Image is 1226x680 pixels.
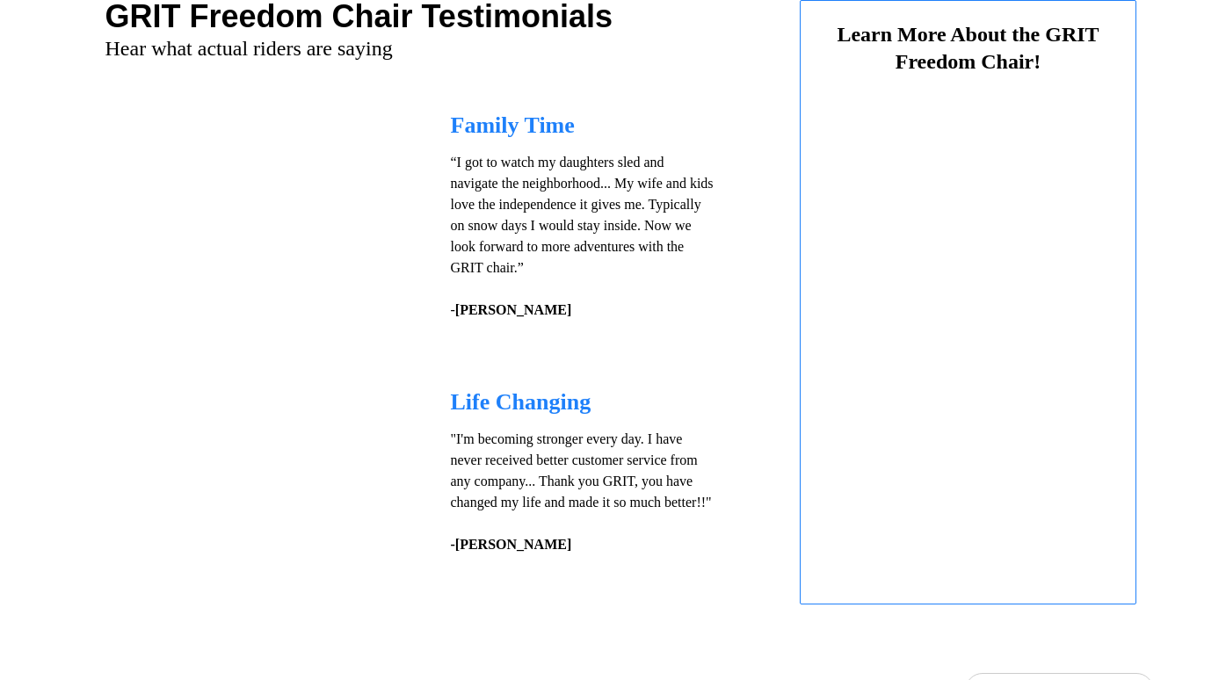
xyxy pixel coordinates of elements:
[837,23,1099,73] span: Learn More About the GRIT Freedom Chair!
[451,537,572,552] strong: -[PERSON_NAME]
[105,37,393,60] span: Hear what actual riders are saying
[455,302,571,317] strong: [PERSON_NAME]
[451,112,575,138] span: Family Time
[451,431,712,510] span: "I'm becoming stronger every day. I have never received better customer service from any company....
[830,85,1106,574] iframe: Form 0
[451,389,591,415] span: Life Changing
[451,155,714,317] span: “I got to watch my daughters sled and navigate the neighborhood... My wife and kids love the inde...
